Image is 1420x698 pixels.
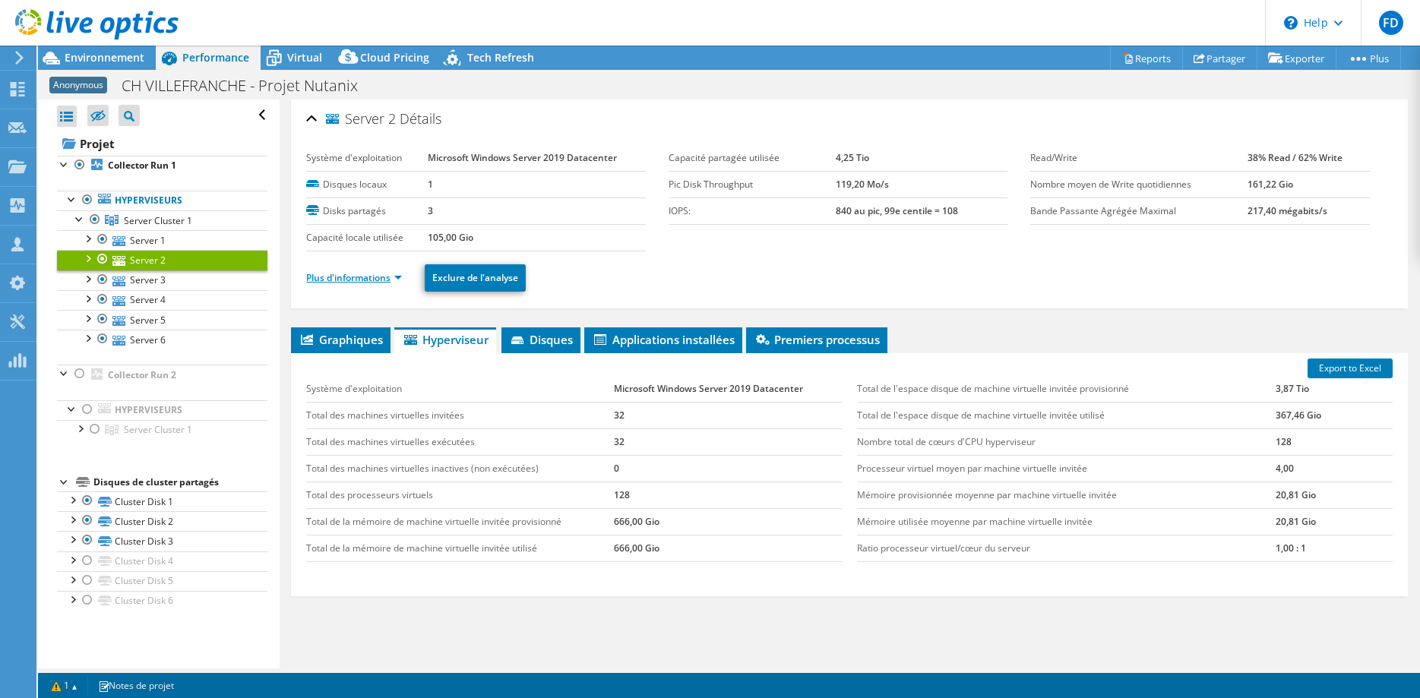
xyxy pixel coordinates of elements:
a: Cluster Disk 5 [57,571,267,591]
span: Détails [400,109,441,128]
b: 217,40 mégabits/s [1248,204,1327,217]
b: 4,25 Tio [836,151,869,164]
a: Server Cluster 1 [57,420,267,440]
label: Disques locaux [306,177,427,192]
b: Collector Run 2 [108,368,176,381]
a: Server 2 [57,250,267,270]
label: Bande Passante Agrégée Maximal [1030,204,1248,219]
b: 161,22 Gio [1248,178,1293,191]
a: Server 4 [57,290,267,310]
span: Graphiques [299,332,383,347]
b: 119,20 Mo/s [836,178,889,191]
div: Disques de cluster partagés [93,473,267,491]
td: 1,00 : 1 [1276,535,1393,561]
td: Total de la mémoire de machine virtuelle invitée utilisé [306,535,614,561]
td: 128 [1276,428,1393,455]
span: Disques [509,332,573,347]
b: 38% Read / 62% Write [1248,151,1343,164]
a: Exporter [1257,46,1336,70]
a: Hyperviseurs [57,400,267,420]
span: Premiers processus [754,332,880,347]
td: 3,87 Tio [1276,376,1393,403]
a: Partager [1182,46,1257,70]
td: 32 [614,428,842,455]
td: Mémoire utilisée moyenne par machine virtuelle invitée [857,508,1276,535]
a: Export to Excel [1308,358,1393,378]
b: 105,00 Gio [428,231,473,244]
a: Server 5 [57,310,267,330]
a: Notes de projet [87,676,185,695]
td: 4,00 [1276,455,1393,482]
span: Tech Refresh [467,50,534,65]
b: 1 [428,178,433,191]
td: 128 [614,482,842,508]
a: Cluster Disk 1 [57,491,267,511]
td: 367,46 Gio [1276,402,1393,428]
td: Total des processeurs virtuels [306,482,614,508]
td: Processeur virtuel moyen par machine virtuelle invitée [857,455,1276,482]
td: Mémoire provisionnée moyenne par machine virtuelle invitée [857,482,1276,508]
td: Système d'exploitation [306,376,614,403]
td: 666,00 Gio [614,508,842,535]
span: Virtual [287,50,322,65]
a: Projet [57,131,267,156]
a: Cluster Disk 3 [57,531,267,551]
a: Cluster Disk 2 [57,511,267,531]
a: Collector Run 1 [57,156,267,175]
a: Cluster Disk 6 [57,591,267,611]
span: Server Cluster 1 [124,214,192,227]
b: Microsoft Windows Server 2019 Datacenter [428,151,617,164]
td: Nombre total de cœurs d'CPU hyperviseur [857,428,1276,455]
label: Système d'exploitation [306,150,427,166]
td: 20,81 Gio [1276,508,1393,535]
td: Total des machines virtuelles invitées [306,402,614,428]
label: Capacité partagée utilisée [669,150,836,166]
label: Pic Disk Throughput [669,177,836,192]
td: Total des machines virtuelles inactives (non exécutées) [306,455,614,482]
b: 3 [428,204,433,217]
a: Collector Run 2 [57,365,267,384]
span: Server 2 [326,112,396,127]
td: 0 [614,455,842,482]
b: 840 au pic, 99e centile = 108 [836,204,958,217]
td: 32 [614,402,842,428]
label: Read/Write [1030,150,1248,166]
td: 20,81 Gio [1276,482,1393,508]
svg: \n [1284,16,1298,30]
span: Environnement [65,50,144,65]
a: Plus d'informations [306,271,402,284]
span: Applications installées [592,332,735,347]
a: Exclure de l'analyse [425,264,526,292]
span: Anonymous [49,77,107,93]
td: Total de la mémoire de machine virtuelle invitée provisionné [306,508,614,535]
span: Server Cluster 1 [124,423,192,436]
td: 666,00 Gio [614,535,842,561]
label: Capacité locale utilisée [306,230,427,245]
label: Nombre moyen de Write quotidiennes [1030,177,1248,192]
a: Cluster Disk 4 [57,551,267,571]
b: Collector Run 1 [108,159,176,172]
td: Total de l'espace disque de machine virtuelle invitée utilisé [857,402,1276,428]
span: FD [1379,11,1403,35]
label: IOPS: [669,204,836,219]
a: 1 [41,676,88,695]
td: Ratio processeur virtuel/cœur du serveur [857,535,1276,561]
a: Hyperviseurs [57,191,267,210]
td: Total de l'espace disque de machine virtuelle invitée provisionné [857,376,1276,403]
span: Cloud Pricing [360,50,429,65]
a: Reports [1110,46,1183,70]
a: Plus [1336,46,1401,70]
span: Hyperviseur [402,332,489,347]
a: Server 1 [57,230,267,250]
a: Server Cluster 1 [57,210,267,230]
span: Performance [182,50,249,65]
a: Server 6 [57,330,267,349]
td: Total des machines virtuelles exécutées [306,428,614,455]
h1: CH VILLEFRANCHE - Projet Nutanix [115,77,381,94]
td: Microsoft Windows Server 2019 Datacenter [614,376,842,403]
a: Server 3 [57,270,267,290]
label: Disks partagés [306,204,427,219]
